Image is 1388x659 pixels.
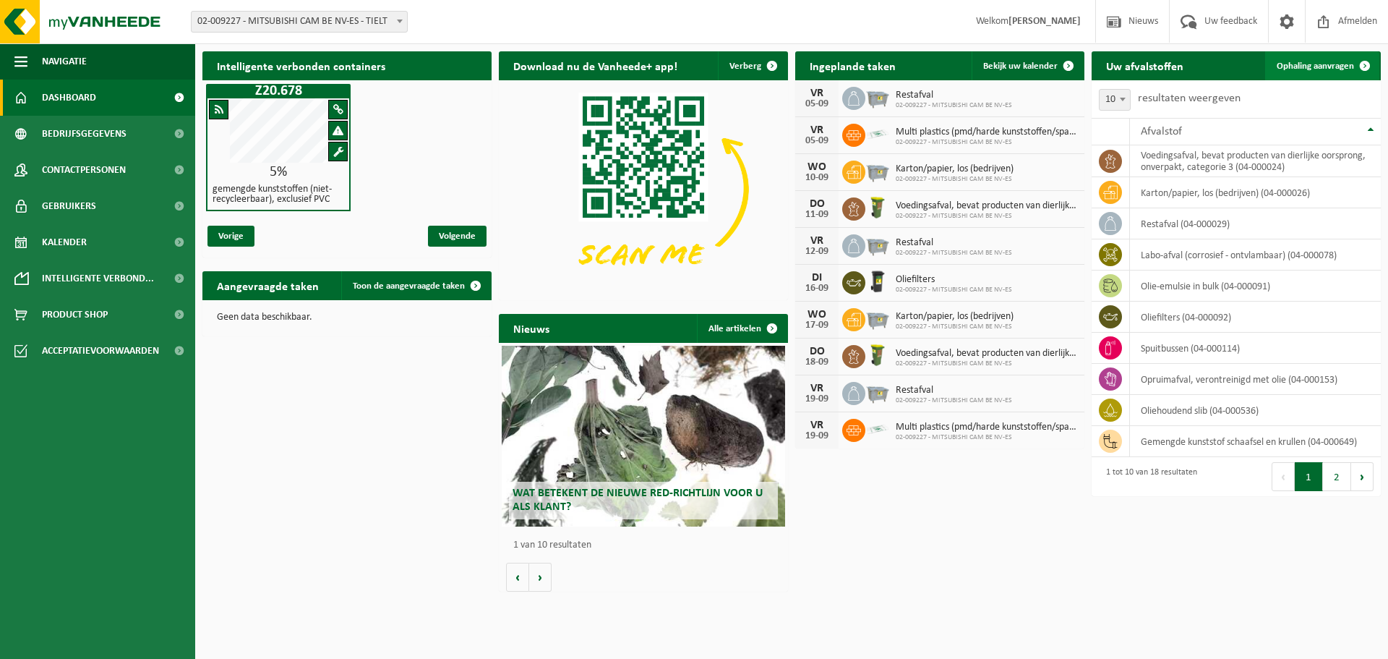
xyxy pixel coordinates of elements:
[513,540,781,550] p: 1 van 10 resultaten
[42,224,87,260] span: Kalender
[802,272,831,284] div: DI
[1141,126,1182,137] span: Afvalstof
[42,260,154,297] span: Intelligente verbond...
[896,249,1012,258] span: 02-009227 - MITSUBISHI CAM BE NV-ES
[896,138,1077,147] span: 02-009227 - MITSUBISHI CAM BE NV-ES
[896,396,1012,405] span: 02-009227 - MITSUBISHI CAM BE NV-ES
[865,380,890,404] img: WB-2500-GAL-GY-01
[499,314,564,342] h2: Nieuws
[1099,89,1131,111] span: 10
[802,309,831,320] div: WO
[802,99,831,109] div: 05-09
[729,61,761,71] span: Verberg
[1130,208,1381,239] td: restafval (04-000029)
[802,235,831,247] div: VR
[802,383,831,394] div: VR
[896,163,1014,175] span: Karton/papier, los (bedrijven)
[529,563,552,592] button: Volgende
[896,212,1077,221] span: 02-009227 - MITSUBISHI CAM BE NV-ES
[896,101,1012,110] span: 02-009227 - MITSUBISHI CAM BE NV-ES
[802,394,831,404] div: 19-09
[1351,462,1374,491] button: Next
[1130,364,1381,395] td: opruimafval, verontreinigd met olie (04-000153)
[1323,462,1351,491] button: 2
[42,333,159,369] span: Acceptatievoorwaarden
[217,313,477,323] p: Geen data beschikbaar.
[896,348,1077,360] span: Voedingsafval, bevat producten van dierlijke oorsprong, onverpakt, categorie 3
[42,188,96,224] span: Gebruikers
[353,281,465,291] span: Toon de aangevraagde taken
[802,431,831,441] div: 19-09
[802,136,831,146] div: 05-09
[896,175,1014,184] span: 02-009227 - MITSUBISHI CAM BE NV-ES
[865,122,890,146] img: LP-SK-00500-LPE-16
[802,161,831,173] div: WO
[802,284,831,294] div: 16-09
[42,80,96,116] span: Dashboard
[802,210,831,220] div: 11-09
[896,360,1077,368] span: 02-009227 - MITSUBISHI CAM BE NV-ES
[802,173,831,183] div: 10-09
[865,232,890,257] img: WB-2500-GAL-GY-01
[1130,426,1381,457] td: gemengde kunststof schaafsel en krullen (04-000649)
[1130,302,1381,333] td: oliefilters (04-000092)
[865,195,890,220] img: WB-0060-HPE-GN-50
[802,346,831,357] div: DO
[428,226,487,247] span: Volgende
[896,433,1077,442] span: 02-009227 - MITSUBISHI CAM BE NV-ES
[213,184,344,205] h4: gemengde kunststoffen (niet-recycleerbaar), exclusief PVC
[896,127,1077,138] span: Multi plastics (pmd/harde kunststoffen/spanbanden/eps/folie naturel/folie gemeng...
[1130,395,1381,426] td: oliehoudend slib (04-000536)
[1138,93,1241,104] label: resultaten weergeven
[341,271,490,300] a: Toon de aangevraagde taken
[1092,51,1198,80] h2: Uw afvalstoffen
[896,385,1012,396] span: Restafval
[207,165,349,179] div: 5%
[42,116,127,152] span: Bedrijfsgegevens
[896,311,1014,323] span: Karton/papier, los (bedrijven)
[972,51,1083,80] a: Bekijk uw kalender
[802,420,831,431] div: VR
[1130,145,1381,177] td: voedingsafval, bevat producten van dierlijke oorsprong, onverpakt, categorie 3 (04-000024)
[718,51,787,80] button: Verberg
[202,271,333,299] h2: Aangevraagde taken
[802,320,831,331] div: 17-09
[802,357,831,367] div: 18-09
[192,12,407,32] span: 02-009227 - MITSUBISHI CAM BE NV-ES - TIELT
[896,237,1012,249] span: Restafval
[499,51,692,80] h2: Download nu de Vanheede+ app!
[896,90,1012,101] span: Restafval
[499,80,788,297] img: Download de VHEPlus App
[896,286,1012,294] span: 02-009227 - MITSUBISHI CAM BE NV-ES
[42,297,108,333] span: Product Shop
[1272,462,1295,491] button: Previous
[865,417,890,441] img: LP-SK-00500-LPE-16
[1130,177,1381,208] td: karton/papier, los (bedrijven) (04-000026)
[865,85,890,109] img: WB-2500-GAL-GY-01
[1295,462,1323,491] button: 1
[1100,90,1130,110] span: 10
[210,84,347,98] h1: Z20.678
[207,226,254,247] span: Vorige
[502,346,785,527] a: Wat betekent de nieuwe RED-richtlijn voor u als klant?
[896,274,1012,286] span: Oliefilters
[1130,333,1381,364] td: spuitbussen (04-000114)
[1265,51,1379,80] a: Ophaling aanvragen
[1130,239,1381,271] td: labo-afval (corrosief - ontvlambaar) (04-000078)
[1099,461,1197,493] div: 1 tot 10 van 18 resultaten
[802,124,831,136] div: VR
[896,323,1014,331] span: 02-009227 - MITSUBISHI CAM BE NV-ES
[697,314,787,343] a: Alle artikelen
[865,343,890,367] img: WB-0060-HPE-GN-50
[1277,61,1354,71] span: Ophaling aanvragen
[865,269,890,294] img: WB-0240-HPE-BK-01
[802,198,831,210] div: DO
[802,88,831,99] div: VR
[191,11,408,33] span: 02-009227 - MITSUBISHI CAM BE NV-ES - TIELT
[896,422,1077,433] span: Multi plastics (pmd/harde kunststoffen/spanbanden/eps/folie naturel/folie gemeng...
[802,247,831,257] div: 12-09
[1008,16,1081,27] strong: [PERSON_NAME]
[1130,271,1381,302] td: olie-emulsie in bulk (04-000091)
[865,306,890,331] img: WB-2500-GAL-GY-01
[865,158,890,183] img: WB-2500-GAL-GY-01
